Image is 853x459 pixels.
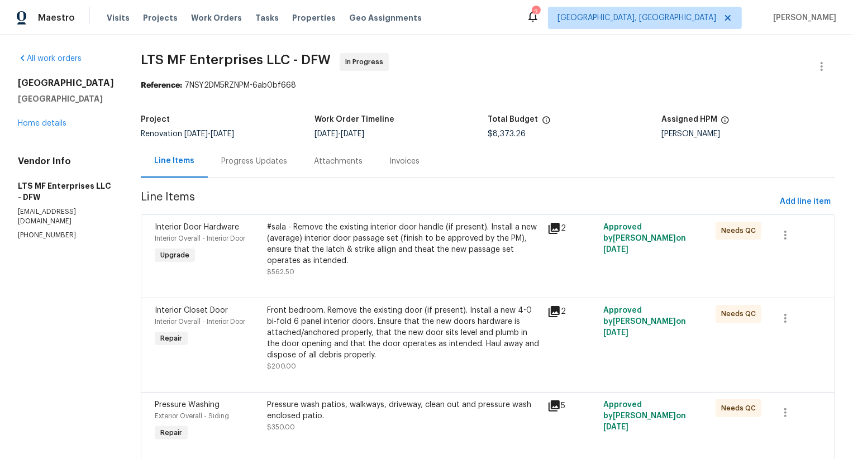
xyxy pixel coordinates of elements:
[547,222,597,235] div: 2
[143,12,178,23] span: Projects
[18,207,114,226] p: [EMAIL_ADDRESS][DOMAIN_NAME]
[155,223,239,231] span: Interior Door Hardware
[155,318,245,325] span: Interior Overall - Interior Door
[721,116,730,130] span: The hpm assigned to this work order.
[292,12,336,23] span: Properties
[721,225,760,236] span: Needs QC
[18,180,114,203] h5: LTS MF Enterprises LLC - DFW
[18,78,114,89] h2: [GEOGRAPHIC_DATA]
[155,235,245,242] span: Interior Overall - Interior Door
[314,156,363,167] div: Attachments
[547,305,597,318] div: 2
[314,116,394,123] h5: Work Order Timeline
[18,231,114,240] p: [PHONE_NUMBER]
[156,333,187,344] span: Repair
[141,116,170,123] h5: Project
[141,130,234,138] span: Renovation
[18,55,82,63] a: All work orders
[267,424,295,431] span: $350.00
[603,246,628,254] span: [DATE]
[141,192,775,212] span: Line Items
[267,363,296,370] span: $200.00
[267,222,541,266] div: #sala - Remove the existing interior door handle (if present). Install a new (average) interior d...
[542,116,551,130] span: The total cost of line items that have been proposed by Opendoor. This sum includes line items th...
[780,195,831,209] span: Add line item
[18,119,66,127] a: Home details
[547,399,597,413] div: 5
[603,423,628,431] span: [DATE]
[184,130,234,138] span: -
[775,192,835,212] button: Add line item
[488,130,526,138] span: $8,373.26
[267,399,541,422] div: Pressure wash patios, walkways, driveway, clean out and pressure wash enclosed patio.
[184,130,208,138] span: [DATE]
[155,401,220,409] span: Pressure Washing
[141,80,835,91] div: 7NSY2DM5RZNPM-6ab0bf668
[155,307,228,314] span: Interior Closet Door
[532,7,540,18] div: 2
[661,130,835,138] div: [PERSON_NAME]
[721,403,760,414] span: Needs QC
[769,12,836,23] span: [PERSON_NAME]
[661,116,717,123] h5: Assigned HPM
[221,156,287,167] div: Progress Updates
[267,269,294,275] span: $562.50
[156,427,187,438] span: Repair
[341,130,364,138] span: [DATE]
[389,156,420,167] div: Invoices
[154,155,194,166] div: Line Items
[603,223,686,254] span: Approved by [PERSON_NAME] on
[211,130,234,138] span: [DATE]
[345,56,388,68] span: In Progress
[141,53,331,66] span: LTS MF Enterprises LLC - DFW
[349,12,422,23] span: Geo Assignments
[267,305,541,361] div: Front bedroom. Remove the existing door (if present). Install a new 4-0 bi-fold 6 panel interior ...
[603,401,686,431] span: Approved by [PERSON_NAME] on
[488,116,539,123] h5: Total Budget
[255,14,279,22] span: Tasks
[141,82,182,89] b: Reference:
[107,12,130,23] span: Visits
[603,307,686,337] span: Approved by [PERSON_NAME] on
[156,250,194,261] span: Upgrade
[38,12,75,23] span: Maestro
[18,156,114,167] h4: Vendor Info
[314,130,364,138] span: -
[155,413,229,419] span: Exterior Overall - Siding
[191,12,242,23] span: Work Orders
[721,308,760,319] span: Needs QC
[314,130,338,138] span: [DATE]
[603,329,628,337] span: [DATE]
[557,12,716,23] span: [GEOGRAPHIC_DATA], [GEOGRAPHIC_DATA]
[18,93,114,104] h5: [GEOGRAPHIC_DATA]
